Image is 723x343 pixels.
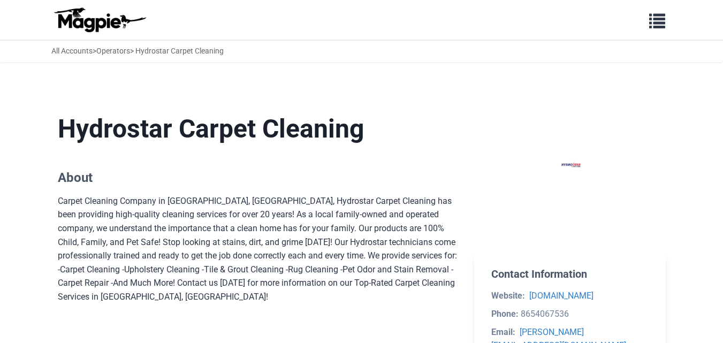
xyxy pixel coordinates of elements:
strong: Website: [491,291,525,301]
a: [DOMAIN_NAME] [529,291,593,301]
div: Carpet Cleaning Company in [GEOGRAPHIC_DATA], [GEOGRAPHIC_DATA], Hydrostar Carpet Cleaning has be... [58,194,458,304]
h1: Hydrostar Carpet Cleaning [58,113,458,144]
strong: Phone: [491,309,519,319]
div: > > Hydrostar Carpet Cleaning [51,45,224,57]
h2: Contact Information [491,268,648,280]
li: 8654067536 [491,307,648,321]
h2: About [58,170,458,186]
img: Hydrostar Carpet Cleaning logo [519,113,621,216]
strong: Email: [491,327,515,337]
img: logo-ab69f6fb50320c5b225c76a69d11143b.png [51,7,148,33]
a: Operators [96,47,130,55]
a: All Accounts [51,47,93,55]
